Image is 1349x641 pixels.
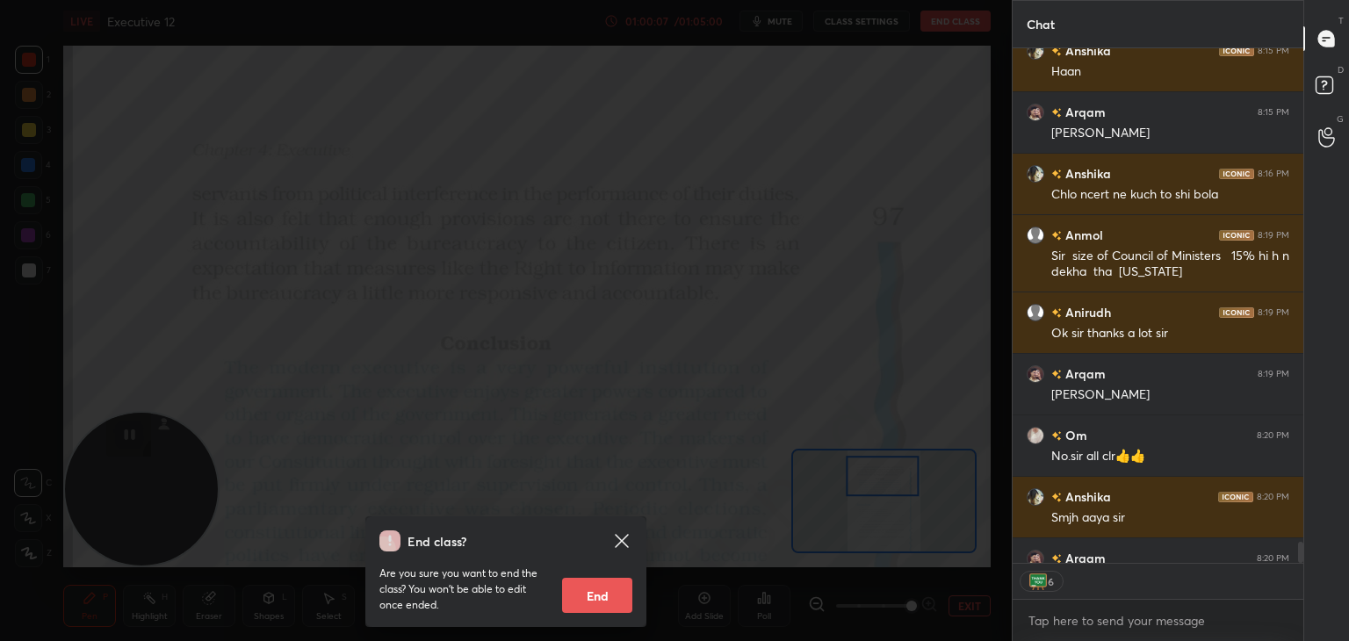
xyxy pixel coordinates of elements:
[1258,107,1289,118] div: 8:15 PM
[1047,574,1054,588] div: 6
[1051,308,1062,318] img: no-rating-badge.077c3623.svg
[1219,46,1254,56] img: iconic-dark.1390631f.png
[1051,248,1289,281] div: Sir size of Council of Ministers 15% hi h n dekha tha [US_STATE]
[1027,304,1044,321] img: default.png
[1051,231,1062,241] img: no-rating-badge.077c3623.svg
[1337,112,1344,126] p: G
[379,565,548,613] p: Are you sure you want to end the class? You won’t be able to edit once ended.
[1062,364,1106,383] h6: Arqam
[1338,63,1344,76] p: D
[1027,104,1044,121] img: 6a63b4b8931d46bf99520102bc08424e.jpg
[1258,46,1289,56] div: 8:15 PM
[1219,230,1254,241] img: iconic-dark.1390631f.png
[1218,492,1253,502] img: iconic-dark.1390631f.png
[1051,554,1062,564] img: no-rating-badge.077c3623.svg
[1027,42,1044,60] img: 705f739bba71449bb2196bcb5ce5af4a.jpg
[1051,169,1062,179] img: no-rating-badge.077c3623.svg
[1051,125,1289,142] div: [PERSON_NAME]
[1257,553,1289,564] div: 8:20 PM
[1013,48,1303,564] div: grid
[1051,47,1062,56] img: no-rating-badge.077c3623.svg
[1257,492,1289,502] div: 8:20 PM
[1029,573,1047,590] img: thank_you.png
[1257,430,1289,441] div: 8:20 PM
[1027,165,1044,183] img: 705f739bba71449bb2196bcb5ce5af4a.jpg
[1062,103,1106,121] h6: Arqam
[1062,549,1106,567] h6: Arqam
[1027,365,1044,383] img: 6a63b4b8931d46bf99520102bc08424e.jpg
[1258,369,1289,379] div: 8:19 PM
[1258,230,1289,241] div: 8:19 PM
[1219,307,1254,318] img: iconic-dark.1390631f.png
[1051,448,1289,465] div: No.sir all clr👍👍
[1051,325,1289,342] div: Ok sir thanks a lot sir
[1051,370,1062,379] img: no-rating-badge.077c3623.svg
[1062,487,1111,506] h6: Anshika
[1062,164,1111,183] h6: Anshika
[1013,1,1069,47] p: Chat
[1027,550,1044,567] img: 6a63b4b8931d46bf99520102bc08424e.jpg
[1062,426,1087,444] h6: Om
[562,578,632,613] button: End
[1051,431,1062,441] img: no-rating-badge.077c3623.svg
[1258,307,1289,318] div: 8:19 PM
[1051,493,1062,502] img: no-rating-badge.077c3623.svg
[1051,63,1289,81] div: Haan
[1051,186,1289,204] div: Chlo ncert ne kuch to shi bola
[1027,427,1044,444] img: ca829f0cbde04d10aa63cf356b31f6ff.jpg
[1051,108,1062,118] img: no-rating-badge.077c3623.svg
[1338,14,1344,27] p: T
[1062,226,1103,244] h6: Anmol
[1258,169,1289,179] div: 8:16 PM
[1051,386,1289,404] div: [PERSON_NAME]
[1219,169,1254,179] img: iconic-dark.1390631f.png
[1051,509,1289,527] div: Smjh aaya sir
[1062,41,1111,60] h6: Anshika
[408,532,466,551] h4: End class?
[1062,303,1111,321] h6: Anirudh
[1027,488,1044,506] img: 705f739bba71449bb2196bcb5ce5af4a.jpg
[1027,227,1044,244] img: default.png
